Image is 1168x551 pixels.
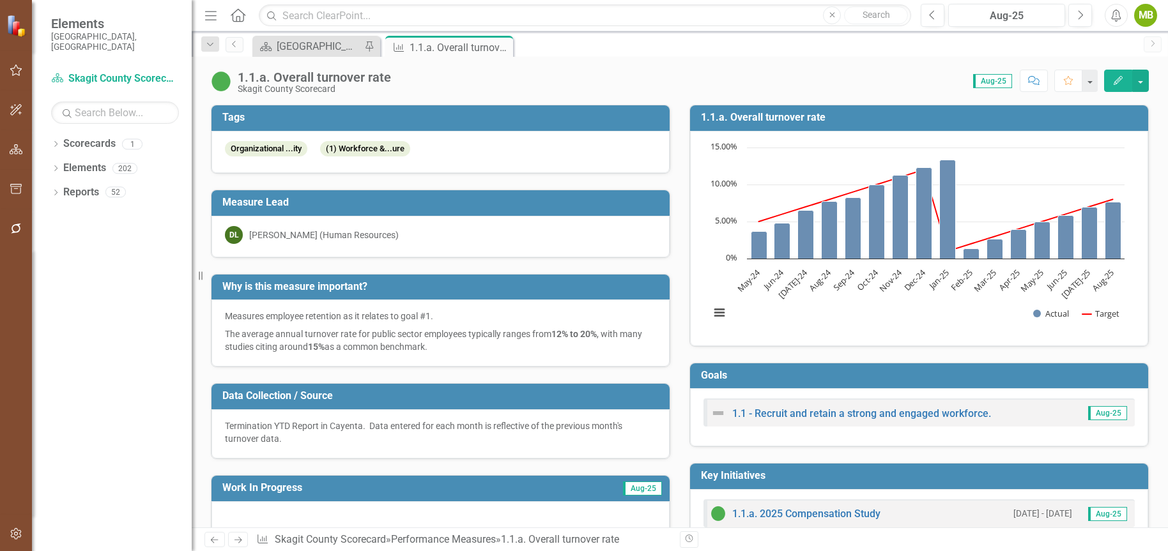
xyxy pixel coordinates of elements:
button: Show Actual [1033,308,1069,319]
path: Jun-24, 4.82. Actual. [774,223,790,259]
text: May-25 [1018,267,1045,294]
div: » » [256,532,670,547]
h3: 1.1.a. Overall turnover rate [701,112,1142,123]
path: May-25, 4.99. Actual. [1034,222,1050,259]
text: [DATE]-25 [1059,267,1093,301]
h3: Tags [222,112,663,123]
text: Oct-24 [855,266,881,292]
span: Aug-25 [1088,507,1127,521]
text: Dec-24 [902,266,928,293]
p: Measures employee retention as it relates to goal #1. [225,310,656,325]
text: May-24 [735,266,763,294]
h3: Goals [701,370,1142,381]
div: [GEOGRAPHIC_DATA] Page [277,38,361,54]
div: 1.1.a. Overall turnover rate [410,40,510,56]
input: Search ClearPoint... [259,4,911,27]
small: [DATE] - [DATE] [1013,508,1072,520]
img: On Target [211,71,231,91]
path: Sep-24, 8.24. Actual. [845,197,861,259]
div: Skagit County Scorecard [238,84,391,94]
a: Scorecards [63,137,116,151]
div: 202 [112,163,137,174]
text: Aug-24 [806,266,833,293]
svg: Interactive chart [703,141,1131,333]
text: 0% [726,252,737,263]
h3: Why is this measure important? [222,281,663,292]
text: Feb-25 [949,267,975,293]
text: [DATE]-24 [776,266,810,301]
path: Jan-25, 13.36. Actual. [940,160,956,259]
input: Search Below... [51,102,179,124]
span: Search [863,10,890,20]
text: 15.00% [711,140,737,152]
h3: Data Collection / Source [222,390,663,402]
text: Sep-24 [831,266,857,293]
p: Termination YTD Report in Cayenta. Data entered for each month is reflective of the previous mont... [225,419,656,445]
div: 1 [122,139,142,149]
div: 1.1.a. Overall turnover rate [501,533,619,545]
button: View chart menu, Chart [710,303,728,321]
text: Jun-25 [1043,267,1069,292]
small: [GEOGRAPHIC_DATA], [GEOGRAPHIC_DATA] [51,31,179,52]
a: [GEOGRAPHIC_DATA] Page [256,38,361,54]
img: On Target [711,506,726,521]
button: Aug-25 [948,4,1065,27]
path: Dec-24, 12.31. Actual. [916,167,932,259]
a: Reports [63,185,99,200]
button: Search [844,6,908,24]
button: MB [1134,4,1157,27]
text: Apr-25 [996,267,1022,292]
path: Feb-25, 1.31. Actual. [964,248,980,259]
h3: Key Initiatives [701,470,1142,481]
path: Jul-24, 6.52. Actual. [798,210,814,259]
span: Organizational ...ity [225,141,307,157]
a: 1.1 - Recruit and retain a strong and engaged workforce. [732,407,991,419]
a: Skagit County Scorecard [51,72,179,86]
span: Aug-25 [623,481,662,495]
text: Jun-24 [760,266,787,292]
path: Nov-24, 11.23. Actual. [893,175,909,259]
a: 1.1.a. 2025 Compensation Study [732,508,880,520]
text: Aug-25 [1089,267,1116,294]
strong: 15% [308,342,325,352]
h3: Work In Progress [222,482,516,494]
path: Aug-24, 7.69. Actual. [822,201,838,259]
img: Not Defined [711,405,726,421]
h3: Measure Lead [222,197,663,208]
div: 52 [105,187,126,198]
text: Mar-25 [971,267,998,294]
a: Skagit County Scorecard [275,533,386,545]
path: Oct-24, 10. Actual. [869,185,885,259]
button: Show Target [1082,308,1119,319]
path: Jul-25, 6.94. Actual. [1082,207,1098,259]
text: Nov-24 [877,266,904,294]
strong: 12% to 20% [551,329,597,339]
span: (1) Workforce &...ure [320,141,410,157]
text: Jan-25 [926,267,951,292]
div: DL [225,226,243,244]
a: Performance Measures [391,533,496,545]
span: Aug-25 [973,74,1012,88]
path: May-24, 3.66. Actual. [751,231,767,259]
span: Elements [51,16,179,31]
g: Actual, series 1 of 2. Bar series with 16 bars. [751,160,1121,259]
span: Aug-25 [1088,406,1127,420]
div: Aug-25 [953,8,1061,24]
path: Mar-25, 2.62. Actual. [987,239,1003,259]
p: The average annual turnover rate for public sector employees typically ranges from , with many st... [225,325,656,353]
text: 5.00% [715,215,737,226]
text: 10.00% [711,177,737,189]
path: Jun-25, 5.83. Actual. [1058,215,1074,259]
path: Aug-25, 7.66. Actual. [1105,202,1121,259]
div: Chart. Highcharts interactive chart. [703,141,1135,333]
path: Apr-25, 3.93. Actual. [1011,229,1027,259]
a: Elements [63,161,106,176]
div: [PERSON_NAME] (Human Resources) [249,229,399,241]
img: ClearPoint Strategy [6,15,29,37]
div: 1.1.a. Overall turnover rate [238,70,391,84]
